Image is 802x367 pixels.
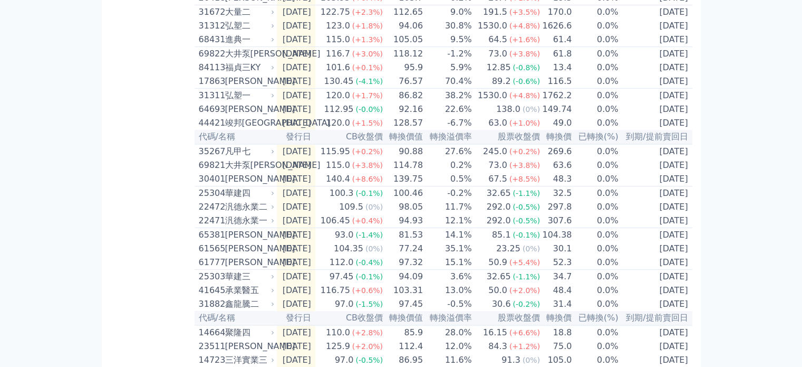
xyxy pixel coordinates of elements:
div: 123.0 [324,20,352,32]
td: 128.57 [383,116,423,130]
span: (+1.2%) [509,342,540,351]
td: 103.31 [383,284,423,297]
div: 85.1 [490,229,513,241]
td: [DATE] [277,186,315,201]
span: (+0.4%) [352,217,383,225]
td: 48.3 [540,172,572,186]
td: [DATE] [619,228,692,242]
td: 297.8 [540,200,572,214]
div: 凡甲七 [225,145,273,158]
td: [DATE] [619,47,692,61]
div: [PERSON_NAME] [225,75,273,88]
td: 94.09 [383,270,423,284]
td: [DATE] [277,284,315,297]
span: (+5.4%) [509,258,540,267]
td: [DATE] [619,256,692,270]
td: 5.9% [423,61,472,74]
th: 已轉換(%) [572,311,619,325]
div: 23511 [199,340,223,353]
td: 0.0% [572,214,619,228]
span: (+2.8%) [352,328,383,337]
th: 轉換價 [540,311,572,325]
span: (+1.8%) [352,22,383,30]
span: (+3.8%) [352,161,383,170]
td: 77.24 [383,242,423,256]
td: [DATE] [277,47,315,61]
span: (-0.0%) [355,105,383,114]
div: 50.0 [486,284,509,297]
span: (+3.0%) [352,50,383,58]
span: (0%) [365,244,383,253]
td: 81.53 [383,228,423,242]
td: 27.6% [423,144,472,158]
th: CB收盤價 [315,311,383,325]
div: 61777 [199,256,223,269]
div: 115.0 [324,159,352,172]
td: 116.5 [540,74,572,89]
td: 92.16 [383,102,423,116]
div: 弘塑一 [225,89,273,102]
td: [DATE] [277,89,315,103]
div: [PERSON_NAME] [225,229,273,241]
td: 90.88 [383,144,423,158]
td: [DATE] [277,158,315,172]
th: 代碼/名稱 [195,130,277,144]
span: (+3.8%) [509,50,540,58]
td: 94.06 [383,19,423,33]
td: 0.0% [572,61,619,74]
td: 100.46 [383,186,423,201]
span: (0%) [365,203,383,211]
div: 22471 [199,214,223,227]
td: 0.2% [423,158,472,172]
div: 汎德永業一 [225,214,273,227]
span: (+1.6%) [509,35,540,44]
td: 94.93 [383,214,423,228]
div: 138.0 [494,103,523,116]
div: 25304 [199,187,223,200]
span: (-0.5%) [513,203,540,211]
div: 進典一 [225,33,273,46]
th: 已轉換(%) [572,130,619,144]
div: 101.6 [324,61,352,74]
span: (+3.8%) [509,161,540,170]
div: [PERSON_NAME] [225,242,273,255]
td: [DATE] [619,61,692,74]
div: [PERSON_NAME] [225,256,273,269]
td: [DATE] [277,74,315,89]
td: 31.4 [540,297,572,311]
span: (+2.0%) [509,286,540,295]
td: 0.0% [572,47,619,61]
td: [DATE] [619,325,692,340]
th: 股票收盤價 [472,311,540,325]
td: 15.1% [423,256,472,270]
td: [DATE] [277,200,315,214]
td: [DATE] [619,33,692,47]
td: [DATE] [619,284,692,297]
span: (+0.2%) [509,147,540,156]
td: 30.8% [423,19,472,33]
td: 28.0% [423,325,472,340]
td: 97.45 [383,297,423,311]
span: (+1.3%) [352,35,383,44]
td: [DATE] [277,33,315,47]
th: 轉換價 [540,130,572,144]
td: 30.1 [540,242,572,256]
span: (-4.1%) [355,77,383,86]
span: (-0.8%) [513,63,540,72]
td: 13.0% [423,284,472,297]
span: (+1.5%) [352,119,383,127]
div: 84.3 [486,340,509,353]
td: 0.0% [572,74,619,89]
div: 292.0 [485,201,513,213]
div: [PERSON_NAME] [225,340,273,353]
td: 0.0% [572,19,619,33]
div: 50.9 [486,256,509,269]
div: 弘塑二 [225,20,273,32]
div: 292.0 [485,214,513,227]
div: 130.45 [322,75,355,88]
td: 12.1% [423,214,472,228]
div: 120.0 [324,117,352,129]
td: 112.65 [383,5,423,20]
div: 31311 [199,89,223,102]
td: 0.0% [572,102,619,116]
